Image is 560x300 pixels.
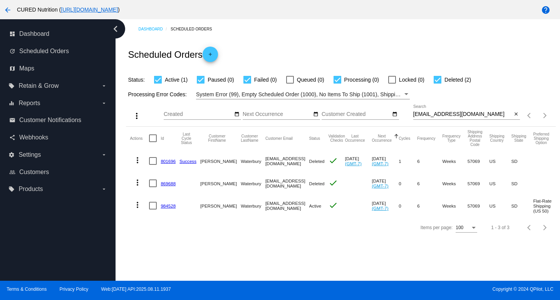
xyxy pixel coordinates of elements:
[200,150,241,172] mat-cell: [PERSON_NAME]
[128,91,187,97] span: Processing Error Codes:
[265,194,309,217] mat-cell: [EMAIL_ADDRESS][DOMAIN_NAME]
[372,150,399,172] mat-cell: [DATE]
[7,287,47,292] a: Terms & Conditions
[161,181,176,186] a: 869688
[309,203,322,208] span: Active
[468,194,490,217] mat-cell: 57069
[109,23,122,35] i: chevron_left
[133,156,142,165] mat-icon: more_vert
[18,186,43,193] span: Products
[101,152,107,158] i: arrow_drop_down
[511,194,533,217] mat-cell: SD
[541,5,550,15] mat-icon: help
[265,172,309,194] mat-cell: [EMAIL_ADDRESS][DOMAIN_NAME]
[161,136,164,141] button: Change sorting for Id
[179,132,193,145] button: Change sorting for LastProcessingCycleId
[9,166,107,178] a: people_outline Customers
[456,225,477,231] mat-select: Items per page:
[128,77,145,83] span: Status:
[206,52,215,61] mat-icon: add
[254,75,277,84] span: Failed (0)
[444,75,471,84] span: Deleted (2)
[9,65,15,72] i: map
[399,136,410,141] button: Change sorting for Cycles
[241,150,265,172] mat-cell: Waterbury
[132,111,141,121] mat-icon: more_vert
[533,132,549,145] button: Change sorting for PreferredShippingOption
[208,75,234,84] span: Paused (0)
[413,111,512,117] input: Search
[18,100,40,107] span: Reports
[490,194,511,217] mat-cell: US
[200,194,241,217] mat-cell: [PERSON_NAME]
[313,111,319,117] mat-icon: date_range
[417,150,442,172] mat-cell: 6
[161,159,176,164] a: 801696
[533,194,556,217] mat-cell: Flat-Rate Shipping (US 50)
[511,150,533,172] mat-cell: SD
[287,287,553,292] span: Copyright © 2024 QPilot, LLC
[133,178,142,187] mat-icon: more_vert
[417,136,435,141] button: Change sorting for Frequency
[19,30,49,37] span: Dashboard
[241,172,265,194] mat-cell: Waterbury
[329,201,338,210] mat-icon: check
[138,23,171,35] a: Dashboard
[297,75,324,84] span: Queued (0)
[372,172,399,194] mat-cell: [DATE]
[511,134,526,142] button: Change sorting for ShippingState
[130,127,149,150] mat-header-cell: Actions
[265,150,309,172] mat-cell: [EMAIL_ADDRESS][DOMAIN_NAME]
[234,111,240,117] mat-icon: date_range
[17,7,120,13] span: CURED Nutrition ( )
[161,203,176,208] a: 984528
[442,172,467,194] mat-cell: Weeks
[421,225,453,230] div: Items per page:
[19,65,34,72] span: Maps
[442,150,467,172] mat-cell: Weeks
[309,181,325,186] span: Deleted
[522,108,537,123] button: Previous page
[8,100,15,106] i: equalizer
[60,287,89,292] a: Privacy Policy
[101,83,107,89] i: arrow_drop_down
[241,194,265,217] mat-cell: Waterbury
[309,136,320,141] button: Change sorting for Status
[165,75,188,84] span: Active (1)
[19,48,69,55] span: Scheduled Orders
[9,114,107,126] a: email Customer Notifications
[491,225,509,230] div: 1 - 3 of 3
[18,151,41,158] span: Settings
[329,178,338,188] mat-icon: check
[179,159,196,164] a: Success
[164,111,233,117] input: Created
[345,150,372,172] mat-cell: [DATE]
[19,169,49,176] span: Customers
[128,47,218,62] h2: Scheduled Orders
[196,90,410,99] mat-select: Filter by Processing Error Codes
[537,220,553,235] button: Next page
[243,111,312,117] input: Next Occurrence
[309,159,325,164] span: Deleted
[8,83,15,89] i: local_offer
[344,75,379,84] span: Processing (0)
[3,5,12,15] mat-icon: arrow_back
[9,31,15,37] i: dashboard
[372,161,388,166] a: (GMT-7)
[329,156,338,165] mat-icon: check
[468,150,490,172] mat-cell: 57069
[372,183,388,188] a: (GMT-7)
[265,136,293,141] button: Change sorting for CustomerEmail
[19,117,81,124] span: Customer Notifications
[372,194,399,217] mat-cell: [DATE]
[442,134,460,142] button: Change sorting for FrequencyType
[101,100,107,106] i: arrow_drop_down
[522,220,537,235] button: Previous page
[322,111,391,117] input: Customer Created
[490,134,505,142] button: Change sorting for ShippingCountry
[9,134,15,141] i: share
[490,172,511,194] mat-cell: US
[9,169,15,175] i: people_outline
[200,134,234,142] button: Change sorting for CustomerFirstName
[345,134,365,142] button: Change sorting for LastOccurrenceUtc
